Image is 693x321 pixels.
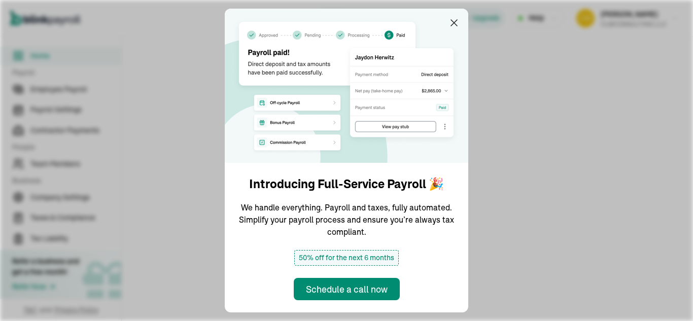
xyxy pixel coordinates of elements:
div: Schedule a call now [306,282,388,296]
h1: Introducing Full-Service Payroll 🎉 [249,175,444,193]
img: announcement [225,9,468,163]
span: 50% off for the next 6 months [294,250,399,266]
p: We handle everything. Payroll and taxes, fully automated. Simplify your payroll process and ensur... [237,201,456,238]
button: Schedule a call now [294,278,400,300]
